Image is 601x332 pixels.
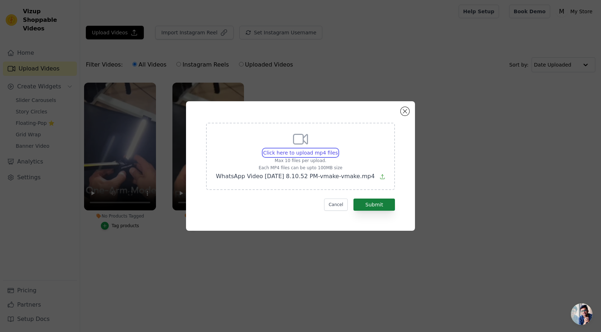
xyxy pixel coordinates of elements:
button: Cancel [324,199,348,211]
span: WhatsApp Video [DATE] 8.10.52 PM-vmake-vmake.mp4 [216,173,375,180]
a: Open chat [571,303,592,325]
p: Max 10 files per upload. [216,158,385,163]
p: Each MP4 files can be upto 100MB size [216,165,385,171]
button: Close modal [401,107,409,116]
span: Click here to upload mp4 files [263,150,338,156]
button: Submit [353,199,395,211]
